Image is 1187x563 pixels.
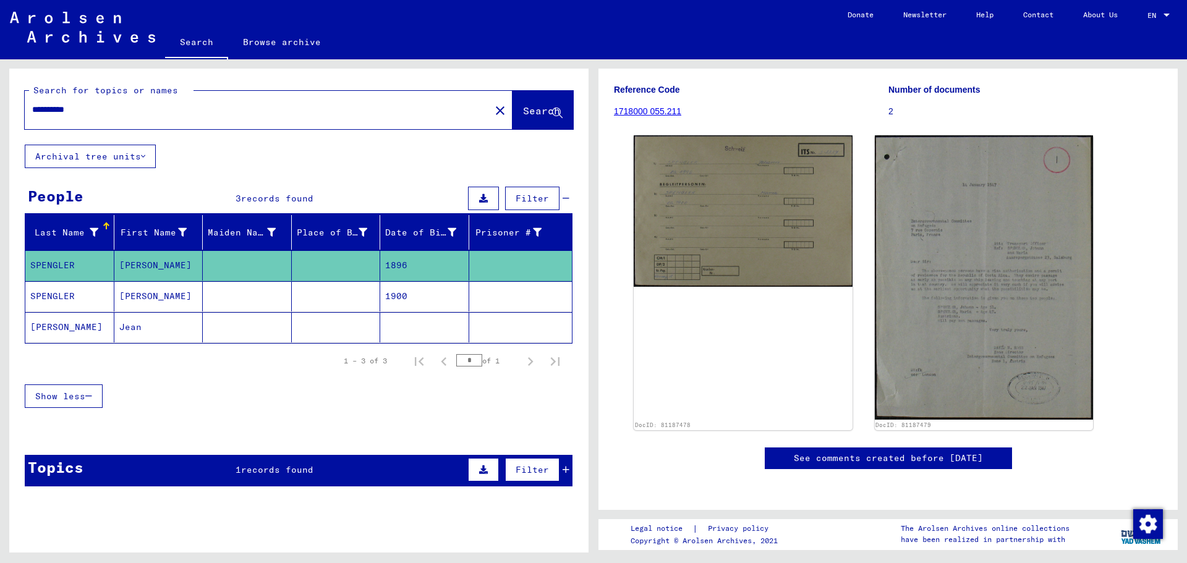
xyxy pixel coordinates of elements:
[888,105,1162,118] p: 2
[10,12,155,43] img: Arolsen_neg.svg
[25,384,103,408] button: Show less
[523,104,560,117] span: Search
[35,391,85,402] span: Show less
[631,522,783,535] div: |
[543,349,568,373] button: Last page
[30,222,114,242] div: Last Name
[208,226,276,239] div: Maiden Name
[631,522,692,535] a: Legal notice
[516,464,549,475] span: Filter
[208,222,291,242] div: Maiden Name
[1133,509,1163,539] img: Change consent
[516,193,549,204] span: Filter
[407,349,432,373] button: First page
[203,215,292,250] mat-header-cell: Maiden Name
[698,522,783,535] a: Privacy policy
[25,145,156,168] button: Archival tree units
[33,85,178,96] mat-label: Search for topics or names
[888,85,981,95] b: Number of documents
[114,281,203,311] mat-cell: [PERSON_NAME]
[469,215,572,250] mat-header-cell: Prisoner #
[114,250,203,281] mat-cell: [PERSON_NAME]
[297,222,383,242] div: Place of Birth
[119,226,187,239] div: First Name
[165,27,228,59] a: Search
[631,535,783,546] p: Copyright © Arolsen Archives, 2021
[25,250,114,281] mat-cell: SPENGLER
[236,193,241,204] span: 3
[380,281,469,311] mat-cell: 1900
[474,222,558,242] div: Prisoner #
[493,103,508,118] mat-icon: close
[25,312,114,342] mat-cell: [PERSON_NAME]
[614,106,681,116] a: 1718000 055.211
[432,349,456,373] button: Previous page
[119,222,203,242] div: First Name
[901,523,1070,534] p: The Arolsen Archives online collections
[28,456,83,478] div: Topics
[1147,11,1161,20] span: EN
[297,226,368,239] div: Place of Birth
[901,534,1070,545] p: have been realized in partnership with
[241,464,313,475] span: records found
[292,215,381,250] mat-header-cell: Place of Birth
[875,421,931,428] a: DocID: 81187479
[344,355,387,366] div: 1 – 3 of 3
[513,91,573,129] button: Search
[385,222,472,242] div: Date of Birth
[1133,509,1162,538] div: Change consent
[518,349,543,373] button: Next page
[794,452,983,465] a: See comments created before [DATE]
[28,185,83,207] div: People
[30,226,98,239] div: Last Name
[635,421,691,428] a: DocID: 81187478
[380,250,469,281] mat-cell: 1896
[505,458,559,481] button: Filter
[241,193,313,204] span: records found
[474,226,542,239] div: Prisoner #
[236,464,241,475] span: 1
[25,215,114,250] mat-header-cell: Last Name
[634,135,853,287] img: 001.jpg
[614,85,680,95] b: Reference Code
[380,215,469,250] mat-header-cell: Date of Birth
[25,281,114,311] mat-cell: SPENGLER
[114,312,203,342] mat-cell: Jean
[488,98,513,122] button: Clear
[505,187,559,210] button: Filter
[114,215,203,250] mat-header-cell: First Name
[875,135,1094,420] img: 001.jpg
[385,226,456,239] div: Date of Birth
[456,355,518,366] div: of 1
[228,27,336,57] a: Browse archive
[1118,519,1165,549] img: yv_logo.png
